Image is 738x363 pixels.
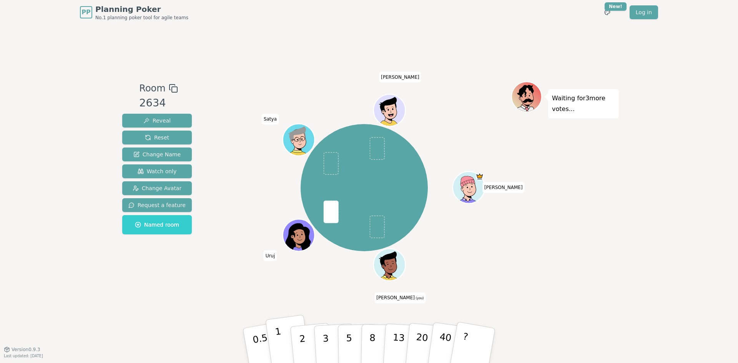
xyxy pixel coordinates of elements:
[12,346,40,353] span: Version 0.9.3
[415,297,424,300] span: (you)
[133,151,181,158] span: Change Name
[475,172,484,181] span: Josh is the host
[145,134,169,141] span: Reset
[122,148,192,161] button: Change Name
[122,215,192,234] button: Named room
[122,181,192,195] button: Change Avatar
[600,5,614,19] button: New!
[81,8,90,17] span: PP
[262,114,279,125] span: Click to change your name
[122,114,192,128] button: Reveal
[374,293,426,303] span: Click to change your name
[139,95,178,111] div: 2634
[4,354,43,358] span: Last updated: [DATE]
[122,198,192,212] button: Request a feature
[128,201,186,209] span: Request a feature
[552,93,615,114] p: Waiting for 3 more votes...
[133,184,182,192] span: Change Avatar
[139,81,165,95] span: Room
[95,4,188,15] span: Planning Poker
[95,15,188,21] span: No.1 planning poker tool for agile teams
[138,167,177,175] span: Watch only
[482,182,525,193] span: Click to change your name
[379,72,421,83] span: Click to change your name
[135,221,179,229] span: Named room
[122,164,192,178] button: Watch only
[122,131,192,144] button: Reset
[264,250,277,261] span: Click to change your name
[80,4,188,21] a: PPPlanning PokerNo.1 planning poker tool for agile teams
[143,117,171,124] span: Reveal
[605,2,627,11] div: New!
[374,250,404,280] button: Click to change your avatar
[4,346,40,353] button: Version0.9.3
[630,5,658,19] a: Log in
